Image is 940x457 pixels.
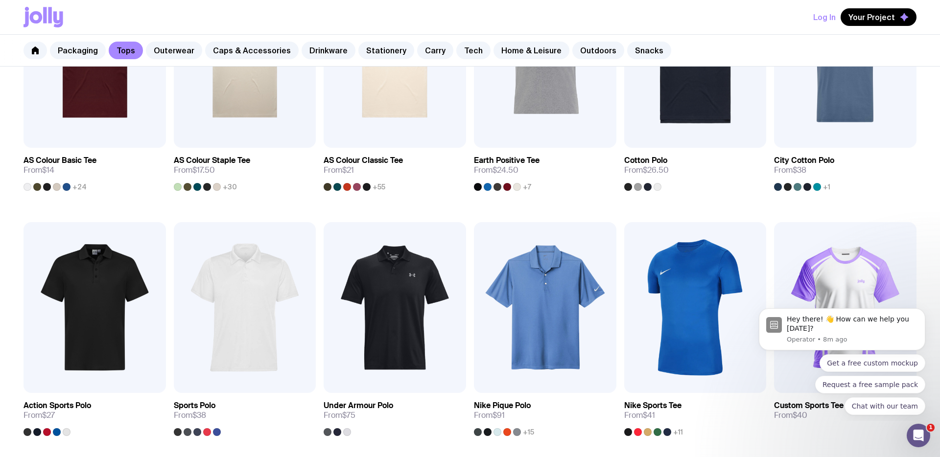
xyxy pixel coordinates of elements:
span: $24.50 [493,165,518,175]
a: AS Colour Classic TeeFrom$21+55 [324,148,466,191]
h3: AS Colour Basic Tee [23,156,96,165]
a: Sports PoloFrom$38 [174,393,316,436]
button: Log In [813,8,836,26]
a: Nike Sports TeeFrom$41+11 [624,393,767,436]
a: Tech [456,42,491,59]
span: $26.50 [643,165,669,175]
a: Home & Leisure [493,42,569,59]
span: $27 [42,410,55,420]
span: From [474,411,505,420]
span: +15 [523,428,534,436]
span: $21 [342,165,354,175]
iframe: Intercom live chat [907,424,930,447]
a: Outdoors [572,42,624,59]
a: Carry [417,42,453,59]
span: +1 [823,183,830,191]
a: Snacks [627,42,671,59]
span: Your Project [848,12,895,22]
h3: Cotton Polo [624,156,667,165]
span: +30 [223,183,237,191]
span: $14 [42,165,54,175]
a: Outerwear [146,42,202,59]
span: +55 [373,183,385,191]
span: $75 [342,410,355,420]
span: $38 [192,410,206,420]
a: Packaging [50,42,106,59]
button: Your Project [841,8,916,26]
span: 1 [927,424,935,432]
a: AS Colour Staple TeeFrom$17.50+30 [174,148,316,191]
span: +11 [673,428,683,436]
span: From [474,165,518,175]
span: From [774,165,806,175]
a: AS Colour Basic TeeFrom$14+24 [23,148,166,191]
span: +24 [72,183,87,191]
iframe: Intercom notifications message [744,299,940,421]
span: From [324,165,354,175]
a: Nike Pique PoloFrom$91+15 [474,393,616,436]
a: Stationery [358,42,414,59]
span: $17.50 [192,165,215,175]
span: $41 [643,410,655,420]
a: Tops [109,42,143,59]
h3: Under Armour Polo [324,401,393,411]
a: Under Armour PoloFrom$75 [324,393,466,436]
span: From [324,411,355,420]
span: $38 [793,165,806,175]
h3: Nike Pique Polo [474,401,531,411]
a: Drinkware [302,42,355,59]
a: Caps & Accessories [205,42,299,59]
span: From [23,411,55,420]
a: Earth Positive TeeFrom$24.50+7 [474,148,616,191]
a: City Cotton PoloFrom$38+1 [774,148,916,191]
span: From [624,165,669,175]
h3: Action Sports Polo [23,401,91,411]
h3: Earth Positive Tee [474,156,540,165]
span: $91 [493,410,505,420]
a: Action Sports PoloFrom$27 [23,393,166,436]
h3: Sports Polo [174,401,215,411]
span: From [174,411,206,420]
h3: Nike Sports Tee [624,401,681,411]
span: From [174,165,215,175]
span: +7 [523,183,531,191]
span: From [23,165,54,175]
h3: City Cotton Polo [774,156,834,165]
span: From [624,411,655,420]
h3: AS Colour Staple Tee [174,156,250,165]
a: Cotton PoloFrom$26.50 [624,148,767,191]
h3: AS Colour Classic Tee [324,156,403,165]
